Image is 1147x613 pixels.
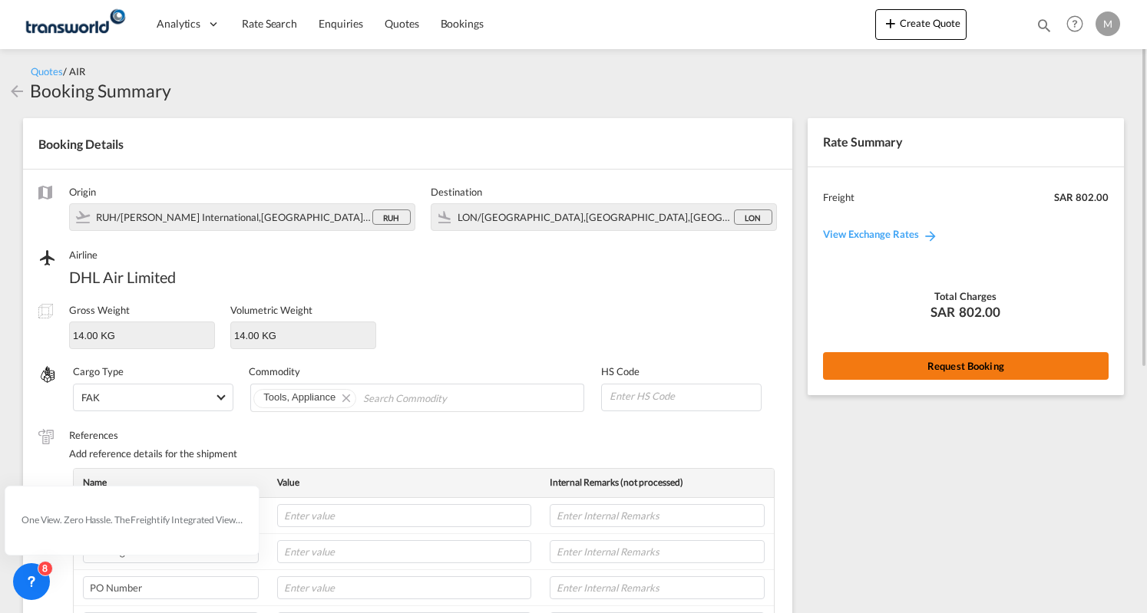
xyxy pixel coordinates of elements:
input: Enter value [277,576,531,599]
button: icon-plus 400-fgCreate Quote [875,9,967,40]
span: 802.00 [959,303,1000,321]
input: Enter value [277,504,531,527]
th: Internal Remarks (not processed) [540,469,774,497]
label: Cargo Type [73,364,233,378]
div: Freight [823,190,854,204]
th: Value [268,469,540,497]
div: Tools, Appliance. Press delete to remove this chip. [263,390,339,405]
div: RUH [372,209,411,225]
input: Search Commodity [363,386,504,410]
input: Enter Internal Remarks [550,576,765,599]
span: Analytics [157,16,200,31]
span: Booking Details [38,137,124,151]
label: HS Code [601,364,762,378]
div: LON [734,209,772,225]
div: Total Charges [823,289,1109,303]
label: Destination [431,185,777,199]
th: Name [74,469,268,497]
div: Add reference details for the shipment [69,447,777,460]
span: DHL Air Limited [69,266,337,288]
input: Enter value [277,540,531,563]
div: Booking Summary [30,78,171,103]
input: Enter label [83,576,259,599]
a: View Exchange Rates [808,213,954,255]
md-icon: icon-airplane [38,249,54,264]
span: Quotes [31,65,63,77]
span: Enquiries [319,17,363,30]
md-chips-wrap: Chips container. Use arrow keys to select chips. [250,384,583,411]
span: Quotes [385,17,418,30]
button: Remove Tools, Appliance [332,390,355,405]
span: Tools, Appliance [263,391,336,403]
button: Request Booking [823,352,1109,380]
div: FAK [81,391,100,404]
md-icon: icon-arrow-left [8,82,26,101]
div: SAR 802.00 [1054,190,1109,204]
input: Enter Internal Remarks [550,540,765,563]
input: Enter Internal Remarks [550,504,765,527]
label: Origin [69,185,415,199]
input: Enter HS Code [608,384,761,407]
span: Rate Search [242,17,297,30]
span: LON/Metropolitan Area,London,Americas [458,211,792,223]
md-select: Select Cargo type: FAK [73,384,233,411]
md-icon: icon-arrow-right [923,228,938,243]
md-icon: icon-plus 400-fg [881,14,900,32]
div: Rate Summary [808,118,1124,166]
div: icon-arrow-left [8,78,30,103]
label: Volumetric Weight [230,304,312,316]
img: 1a84b2306ded11f09c1219774cd0a0fe.png [23,7,127,41]
span: RUH/King Khaled International,Riyadh,Middle East [96,211,468,223]
label: Commodity [249,364,585,378]
div: SAR [823,303,1109,321]
label: Gross Weight [69,304,130,316]
label: Airline [69,248,337,262]
span: Bookings [441,17,484,30]
label: References [69,428,777,442]
span: / AIR [63,65,85,77]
